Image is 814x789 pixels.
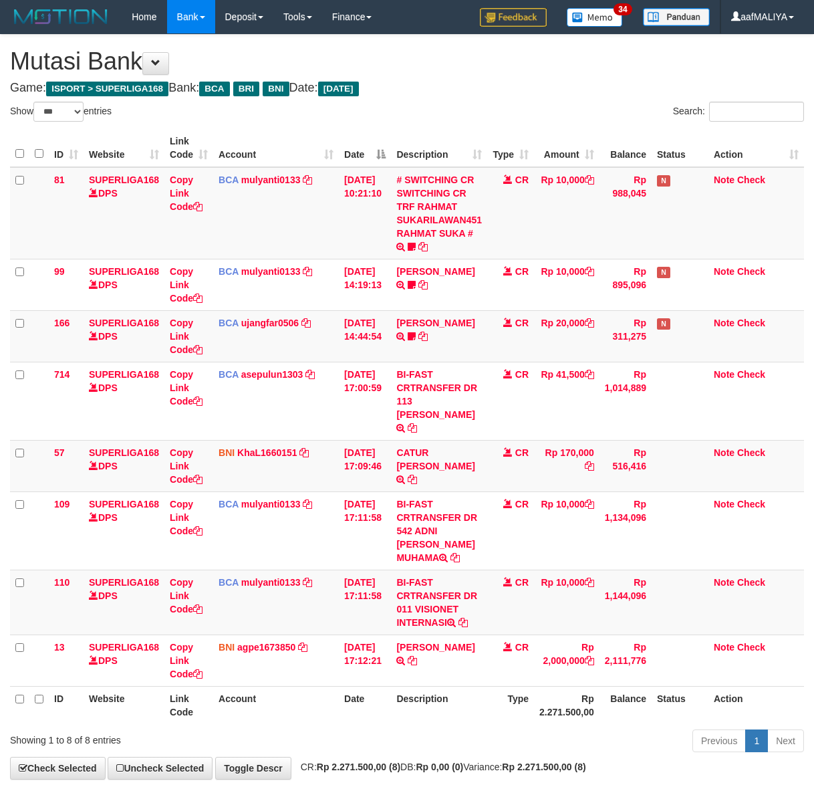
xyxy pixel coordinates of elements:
[515,318,529,328] span: CR
[599,129,652,167] th: Balance
[708,686,804,724] th: Action
[54,447,65,458] span: 57
[737,369,765,380] a: Check
[89,175,159,185] a: SUPERLIGA168
[84,440,164,491] td: DPS
[339,259,391,310] td: [DATE] 14:19:13
[585,318,594,328] a: Copy Rp 20,000 to clipboard
[170,266,202,304] a: Copy Link Code
[213,129,339,167] th: Account: activate to sort column ascending
[241,369,303,380] a: asepulun1303
[599,167,652,259] td: Rp 988,045
[657,318,670,330] span: Has Note
[534,310,599,362] td: Rp 20,000
[737,266,765,277] a: Check
[391,362,487,440] td: BI-FAST CRTRANSFER DR 113 [PERSON_NAME]
[84,167,164,259] td: DPS
[241,318,299,328] a: ujangfar0506
[84,570,164,635] td: DPS
[534,129,599,167] th: Amount: activate to sort column ascending
[418,331,428,342] a: Copy NOVEN ELING PRAYOG to clipboard
[534,570,599,635] td: Rp 10,000
[534,259,599,310] td: Rp 10,000
[585,577,594,588] a: Copy Rp 10,000 to clipboard
[170,447,202,485] a: Copy Link Code
[657,267,670,278] span: Has Note
[241,175,301,185] a: mulyanti0133
[219,447,235,458] span: BNI
[391,570,487,635] td: BI-FAST CRTRANSFER DR 011 VISIONET INTERNASI
[89,499,159,510] a: SUPERLIGA168
[767,729,804,752] a: Next
[10,728,329,747] div: Showing 1 to 8 of 8 entries
[657,175,670,187] span: Has Note
[396,447,474,471] a: CATUR [PERSON_NAME]
[714,499,734,510] a: Note
[515,499,529,510] span: CR
[89,577,159,588] a: SUPERLIGA168
[54,577,70,588] span: 110
[534,362,599,440] td: Rp 41,500
[585,175,594,185] a: Copy Rp 10,000 to clipboard
[515,447,529,458] span: CR
[643,8,710,26] img: panduan.png
[89,266,159,277] a: SUPERLIGA168
[237,447,297,458] a: KhaL1660151
[170,175,202,212] a: Copy Link Code
[219,175,239,185] span: BCA
[515,369,529,380] span: CR
[534,491,599,570] td: Rp 10,000
[54,266,65,277] span: 99
[301,318,311,328] a: Copy ujangfar0506 to clipboard
[164,129,213,167] th: Link Code: activate to sort column ascending
[708,129,804,167] th: Action: activate to sort column ascending
[745,729,768,752] a: 1
[714,447,734,458] a: Note
[692,729,746,752] a: Previous
[84,259,164,310] td: DPS
[673,102,804,122] label: Search:
[534,440,599,491] td: Rp 170,000
[714,577,734,588] a: Note
[241,577,301,588] a: mulyanti0133
[339,440,391,491] td: [DATE] 17:09:46
[408,474,417,485] a: Copy CATUR JOKO TRIAS to clipboard
[305,369,315,380] a: Copy asepulun1303 to clipboard
[303,577,312,588] a: Copy mulyanti0133 to clipboard
[241,499,301,510] a: mulyanti0133
[408,655,417,666] a: Copy ALFID YODA PRASETYA to clipboard
[219,642,235,653] span: BNI
[416,762,463,772] strong: Rp 0,00 (0)
[89,318,159,328] a: SUPERLIGA168
[84,686,164,724] th: Website
[199,82,229,96] span: BCA
[737,499,765,510] a: Check
[534,635,599,686] td: Rp 2,000,000
[108,757,213,780] a: Uncheck Selected
[585,499,594,510] a: Copy Rp 10,000 to clipboard
[84,635,164,686] td: DPS
[714,642,734,653] a: Note
[84,129,164,167] th: Website: activate to sort column ascending
[219,577,239,588] span: BCA
[54,369,70,380] span: 714
[10,48,804,75] h1: Mutasi Bank
[652,129,708,167] th: Status
[599,259,652,310] td: Rp 895,096
[737,642,765,653] a: Check
[714,369,734,380] a: Note
[585,655,594,666] a: Copy Rp 2,000,000 to clipboard
[219,369,239,380] span: BCA
[418,241,428,252] a: Copy # SWITCHING CR SWITCHING CR TRF RAHMAT SUKARILAWAN451 RAHMAT SUKA # to clipboard
[170,499,202,536] a: Copy Link Code
[396,318,474,328] a: [PERSON_NAME]
[614,3,632,15] span: 34
[219,318,239,328] span: BCA
[219,499,239,510] span: BCA
[567,8,623,27] img: Button%20Memo.svg
[170,318,202,355] a: Copy Link Code
[450,552,460,563] a: Copy BI-FAST CRTRANSFER DR 542 ADNI SHELLA MUHAMA to clipboard
[84,362,164,440] td: DPS
[408,423,417,433] a: Copy BI-FAST CRTRANSFER DR 113 MOCHAMMAD ARIF SYA to clipboard
[89,369,159,380] a: SUPERLIGA168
